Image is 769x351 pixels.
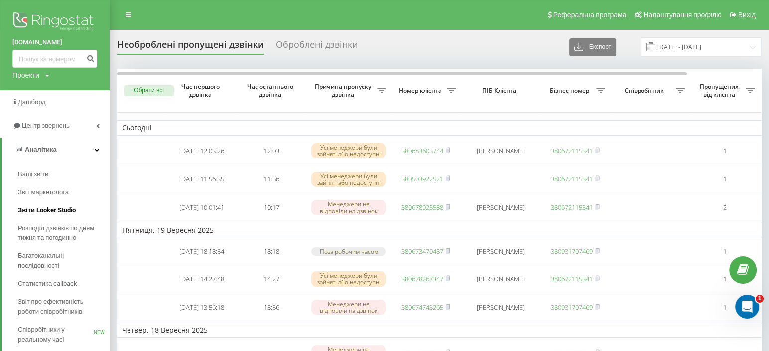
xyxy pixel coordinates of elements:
[551,247,593,256] a: 380931707469
[311,172,386,187] div: Усі менеджери були зайняті або недоступні
[553,11,627,19] span: Реферальна програма
[237,166,306,192] td: 11:56
[117,39,264,55] div: Необроблені пропущені дзвінки
[237,294,306,321] td: 13:56
[695,83,746,98] span: Пропущених від клієнта
[237,194,306,221] td: 10:17
[12,70,39,80] div: Проекти
[756,295,764,303] span: 1
[18,279,77,289] span: Статистика callback
[401,247,443,256] a: 380673470487
[401,174,443,183] a: 380503922521
[18,293,110,321] a: Звіт про ефективність роботи співробітників
[690,266,760,292] td: 1
[18,275,110,293] a: Статистика callback
[401,274,443,283] a: 380678267347
[167,239,237,264] td: [DATE] 18:18:54
[124,85,174,96] button: Обрати всі
[167,138,237,164] td: [DATE] 12:03:26
[18,219,110,247] a: Розподіл дзвінків по дням тижня та погодинно
[643,11,721,19] span: Налаштування профілю
[551,174,593,183] a: 380672115341
[2,138,110,162] a: Аналiтика
[735,295,759,319] iframe: Intercom live chat
[12,50,97,68] input: Пошук за номером
[12,37,97,47] a: [DOMAIN_NAME]
[401,146,443,155] a: 380683603744
[18,169,48,179] span: Ваші звіти
[311,300,386,315] div: Менеджери не відповіли на дзвінок
[551,146,593,155] a: 380672115341
[167,294,237,321] td: [DATE] 13:56:18
[311,143,386,158] div: Усі менеджери були зайняті або недоступні
[237,266,306,292] td: 14:27
[22,122,70,129] span: Центр звернень
[18,165,110,183] a: Ваші звіти
[18,325,94,345] span: Співробітники у реальному часі
[461,266,540,292] td: [PERSON_NAME]
[311,247,386,256] div: Поза робочим часом
[551,274,593,283] a: 380672115341
[690,294,760,321] td: 1
[396,87,447,95] span: Номер клієнта
[167,266,237,292] td: [DATE] 14:27:48
[569,38,616,56] button: Експорт
[175,83,229,98] span: Час першого дзвінка
[18,251,105,271] span: Багатоканальні послідовності
[738,11,756,19] span: Вихід
[18,297,105,317] span: Звіт про ефективність роботи співробітників
[18,187,69,197] span: Звіт маркетолога
[401,203,443,212] a: 380678923588
[18,98,46,106] span: Дашборд
[690,239,760,264] td: 1
[545,87,596,95] span: Бізнес номер
[18,201,110,219] a: Звіти Looker Studio
[18,321,110,349] a: Співробітники у реальному часіNEW
[167,166,237,192] td: [DATE] 11:56:35
[311,83,377,98] span: Причина пропуску дзвінка
[311,271,386,286] div: Усі менеджери були зайняті або недоступні
[237,239,306,264] td: 18:18
[25,146,57,153] span: Аналiтика
[615,87,676,95] span: Співробітник
[461,194,540,221] td: [PERSON_NAME]
[690,194,760,221] td: 2
[18,183,110,201] a: Звіт маркетолога
[12,10,97,35] img: Ringostat logo
[461,138,540,164] td: [PERSON_NAME]
[18,205,76,215] span: Звіти Looker Studio
[237,138,306,164] td: 12:03
[690,138,760,164] td: 1
[18,223,105,243] span: Розподіл дзвінків по дням тижня та погодинно
[551,203,593,212] a: 380672115341
[461,294,540,321] td: [PERSON_NAME]
[690,166,760,192] td: 1
[469,87,532,95] span: ПІБ Клієнта
[551,303,593,312] a: 380931707469
[401,303,443,312] a: 380674743265
[461,239,540,264] td: [PERSON_NAME]
[245,83,298,98] span: Час останнього дзвінка
[311,200,386,215] div: Менеджери не відповіли на дзвінок
[167,194,237,221] td: [DATE] 10:01:41
[276,39,358,55] div: Оброблені дзвінки
[18,247,110,275] a: Багатоканальні послідовності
